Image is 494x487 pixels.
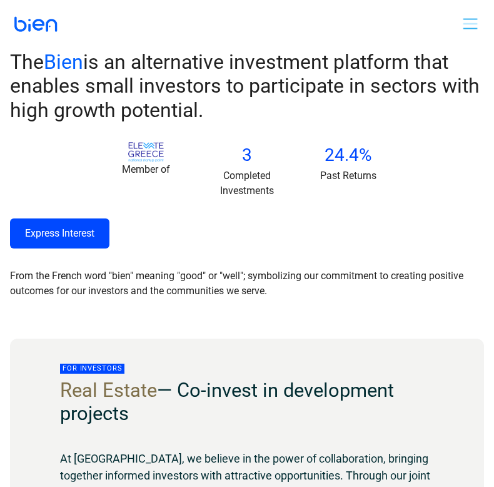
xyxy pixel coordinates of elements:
[60,379,434,425] h2: — Co-invest in development projects
[211,142,283,168] p: 3
[10,269,484,299] p: From the French word "bien" meaning "good" or "well"; symbolizing our commitment to creating posi...
[60,379,157,402] span: Real Estate
[456,10,484,38] button: menu
[313,168,384,183] p: Past Returns
[10,50,480,122] span: The is an alternative investment platform that enables small investors to participate in sectors ...
[461,14,480,33] img: menu
[313,142,384,168] p: 24.4
[211,168,283,198] p: Completed Investments
[359,145,372,165] span: %
[44,50,83,74] span: Bien
[10,218,109,249] a: Express Interest
[110,162,181,177] p: Member of
[60,364,124,374] span: For Investors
